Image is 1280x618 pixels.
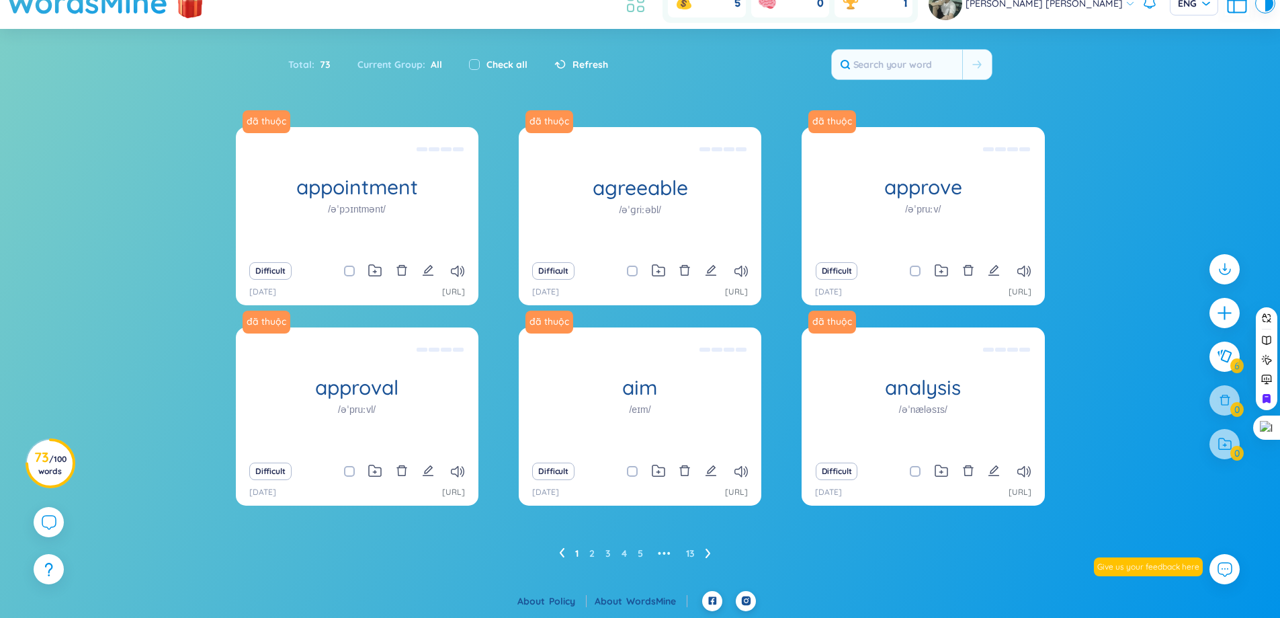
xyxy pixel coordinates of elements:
[1009,286,1031,299] a: [URL]
[422,262,434,280] button: edit
[519,176,761,199] h1: agreeable
[532,486,559,499] p: [DATE]
[705,264,717,276] span: edit
[243,110,296,133] a: đã thuộc
[605,543,611,564] li: 3
[249,262,292,280] button: Difficult
[619,202,660,217] h1: /əˈɡriːəbl/
[38,454,67,476] span: / 100 words
[524,114,574,128] a: đã thuộc
[532,286,559,299] p: [DATE]
[686,543,695,564] a: 13
[654,543,675,564] li: Next 5 Pages
[962,462,974,481] button: delete
[575,543,579,564] li: 1
[988,462,1000,481] button: edit
[802,376,1044,399] h1: analysis
[705,262,717,280] button: edit
[524,315,574,328] a: đã thuộc
[832,50,962,79] input: Search your word
[654,543,675,564] span: •••
[589,543,595,564] a: 2
[626,595,687,607] a: WordsMine
[679,465,691,477] span: delete
[905,202,941,217] h1: /əˈpruːv/
[442,286,465,299] a: [URL]
[988,262,1000,280] button: edit
[442,486,465,499] a: [URL]
[236,376,478,399] h1: approval
[638,543,643,564] a: 5
[629,402,650,417] h1: /eɪm/
[808,311,861,334] a: đã thuộc
[396,462,408,481] button: delete
[422,264,434,276] span: edit
[589,543,595,564] li: 2
[622,543,627,564] a: 4
[34,452,67,476] h3: 73
[962,262,974,280] button: delete
[249,486,276,499] p: [DATE]
[344,50,456,79] div: Current Group :
[396,465,408,477] span: delete
[396,262,408,280] button: delete
[519,376,761,399] h1: aim
[706,543,711,564] li: Next Page
[572,57,608,72] span: Refresh
[396,264,408,276] span: delete
[1216,305,1233,321] span: plus
[725,286,748,299] a: [URL]
[532,463,574,480] button: Difficult
[705,462,717,481] button: edit
[988,264,1000,276] span: edit
[422,462,434,481] button: edit
[815,286,842,299] p: [DATE]
[988,465,1000,477] span: edit
[1009,486,1031,499] a: [URL]
[679,462,691,481] button: delete
[605,543,611,564] a: 3
[249,286,276,299] p: [DATE]
[532,262,574,280] button: Difficult
[962,465,974,477] span: delete
[679,264,691,276] span: delete
[236,176,478,199] h1: appointment
[525,311,579,334] a: đã thuộc
[816,463,858,480] button: Difficult
[314,57,331,72] span: 73
[595,594,687,609] div: About
[575,543,579,564] a: 1
[328,202,386,217] h1: /əˈpɔɪntmənt/
[816,262,858,280] button: Difficult
[705,465,717,477] span: edit
[679,262,691,280] button: delete
[486,57,527,72] label: Check all
[241,315,292,328] a: đã thuộc
[725,486,748,499] a: [URL]
[815,486,842,499] p: [DATE]
[899,402,947,417] h1: /əˈnæləsɪs/
[517,594,587,609] div: About
[549,595,587,607] a: Policy
[249,463,292,480] button: Difficult
[559,543,564,564] li: Previous Page
[422,465,434,477] span: edit
[338,402,376,417] h1: /əˈpruːvl/
[638,543,643,564] li: 5
[807,114,857,128] a: đã thuộc
[288,50,344,79] div: Total :
[808,110,861,133] a: đã thuộc
[622,543,627,564] li: 4
[802,176,1044,199] h1: approve
[425,59,442,71] span: All
[525,110,579,133] a: đã thuộc
[962,264,974,276] span: delete
[686,543,695,564] li: 13
[241,114,292,128] a: đã thuộc
[807,315,857,328] a: đã thuộc
[243,311,296,334] a: đã thuộc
